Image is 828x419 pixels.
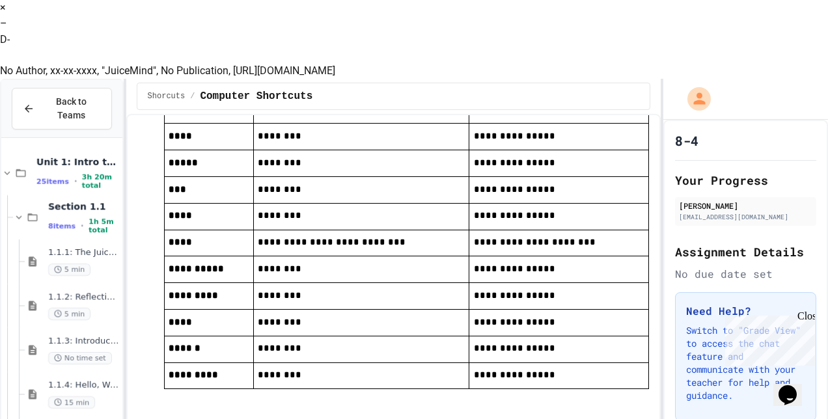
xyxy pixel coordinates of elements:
iframe: chat widget [773,367,815,406]
iframe: chat widget [720,310,815,366]
div: Chat with us now!Close [5,5,90,83]
span: 5 min [48,308,90,320]
h2: Your Progress [675,171,816,189]
span: Section 1.1 [48,200,120,211]
div: No due date set [675,266,816,282]
span: / [190,91,195,101]
span: 3h 20m total [82,173,120,190]
span: 1.1.4: Hello, World! [48,380,120,391]
h1: 8-4 [675,131,698,150]
span: 8 items [48,221,76,230]
button: Back to Teams [12,88,112,129]
div: [EMAIL_ADDRESS][DOMAIN_NAME] [679,212,812,222]
span: No time set [48,352,112,364]
span: • [81,221,83,231]
span: 25 items [36,177,69,185]
p: Switch to "Grade View" to access the chat feature and communicate with your teacher for help and ... [686,324,805,402]
div: My Account [674,84,714,114]
span: • [74,176,77,187]
span: 15 min [48,396,95,409]
span: Unit 1: Intro to CS [36,155,120,167]
span: 1.1.3: Introduction to Computer Science [48,336,120,347]
h2: Assignment Details [675,243,816,261]
span: 1.1.2: Reflection - Evolving Technology [48,291,120,303]
span: Computer Shortcuts [200,88,312,104]
span: 1.1.1: The JuiceMind IDE [48,247,120,258]
h3: Need Help? [686,303,805,319]
span: 5 min [48,264,90,276]
span: Back to Teams [42,95,101,122]
span: Shorcuts [148,91,186,101]
span: 1h 5m total [89,217,119,234]
div: [PERSON_NAME] [679,200,812,211]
